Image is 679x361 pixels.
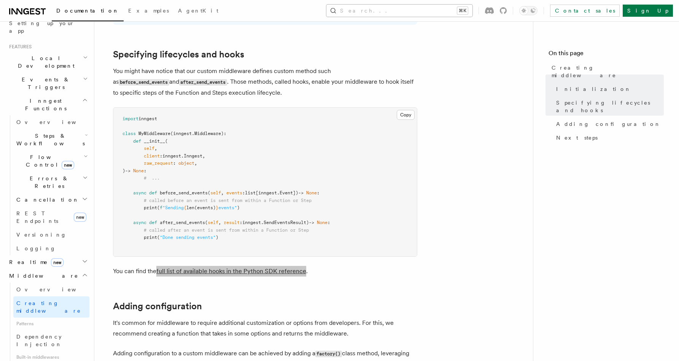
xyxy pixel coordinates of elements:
[133,220,146,225] span: async
[553,96,664,117] a: Specifying lifecycles and hooks
[181,153,184,159] span: .
[194,205,216,210] span: (events)
[315,351,342,357] code: factory()
[6,269,89,283] button: Middleware
[194,131,221,136] span: Middleware
[16,119,95,125] span: Overview
[6,16,89,38] a: Setting up your app
[144,198,312,203] span: # called before an event is sent from within a Function or Step
[6,73,89,94] button: Events & Triggers
[6,44,32,50] span: Features
[113,66,417,98] p: You might have notice that our custom middleware defines custom method such as and . Those method...
[519,6,537,15] button: Toggle dark mode
[556,120,661,128] span: Adding configuration
[173,161,176,166] span: :
[160,205,162,210] span: f
[6,76,83,91] span: Events & Triggers
[13,196,79,204] span: Cancellation
[16,210,58,224] span: REST Endpoints
[186,205,194,210] span: len
[178,8,218,14] span: AgentKit
[16,232,67,238] span: Versioning
[221,190,224,196] span: ,
[13,318,89,330] span: Patterns
[218,220,221,225] span: ,
[173,131,192,136] span: inngest
[160,190,208,196] span: before_send_events
[556,99,664,114] span: Specifying lifecycles and hooks
[256,190,258,196] span: [
[261,220,264,225] span: .
[6,54,83,70] span: Local Development
[549,61,664,82] a: Creating middleware
[144,235,157,240] span: print
[296,190,298,196] span: )
[6,255,89,269] button: Realtimenew
[154,146,157,151] span: ,
[298,190,304,196] span: ->
[128,8,169,14] span: Examples
[242,220,261,225] span: inngest
[6,258,64,266] span: Realtime
[293,190,296,196] span: ]
[56,8,119,14] span: Documentation
[119,79,169,86] code: before_send_events
[113,301,202,312] a: Adding configuration
[16,300,81,314] span: Creating middleware
[13,193,89,207] button: Cancellation
[165,138,168,144] span: (
[277,190,280,196] span: .
[144,153,160,159] span: client
[6,51,89,73] button: Local Development
[125,168,130,173] span: ->
[221,131,226,136] span: ):
[264,220,309,225] span: SendEventsResult)
[6,115,89,255] div: Inngest Functions
[245,190,256,196] span: list
[124,2,173,21] a: Examples
[13,175,83,190] span: Errors & Retries
[623,5,673,17] a: Sign Up
[138,116,157,121] span: inngest
[13,296,89,318] a: Creating middleware
[457,7,468,14] kbd: ⌘K
[51,258,64,267] span: new
[6,94,89,115] button: Inngest Functions
[133,138,141,144] span: def
[208,220,218,225] span: self
[52,2,124,21] a: Documentation
[160,220,205,225] span: after_send_events
[138,131,170,136] span: MyMiddleware
[13,242,89,255] a: Logging
[550,5,620,17] a: Contact sales
[144,168,146,173] span: :
[122,116,138,121] span: import
[170,131,173,136] span: (
[178,161,194,166] span: object
[144,175,160,181] span: # ...
[157,205,160,210] span: (
[133,190,146,196] span: async
[328,220,330,225] span: :
[317,190,320,196] span: :
[240,220,242,225] span: :
[13,115,89,129] a: Overview
[218,205,237,210] span: events"
[179,79,227,86] code: after_send_events
[160,153,162,159] span: :
[144,227,309,233] span: # called after an event is sent from within a Function or Step
[122,131,136,136] span: class
[242,190,245,196] span: :
[202,153,205,159] span: ,
[306,190,317,196] span: None
[13,330,89,351] a: Dependency Injection
[122,168,125,173] span: )
[216,205,218,210] span: }
[194,161,197,166] span: ,
[149,190,157,196] span: def
[173,2,223,21] a: AgentKit
[210,190,221,196] span: self
[556,85,631,93] span: Initialization
[326,5,472,17] button: Search...⌘K
[553,82,664,96] a: Initialization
